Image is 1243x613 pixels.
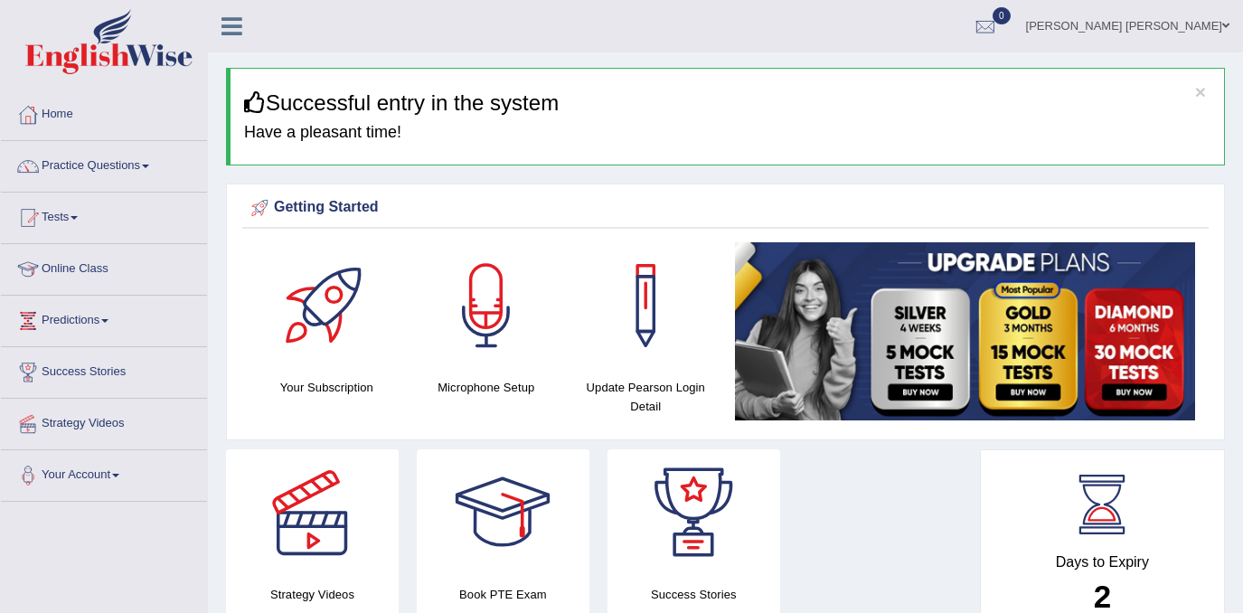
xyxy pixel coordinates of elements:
h4: Days to Expiry [1001,554,1204,571]
a: Strategy Videos [1,399,207,444]
a: Home [1,90,207,135]
h3: Successful entry in the system [244,91,1210,115]
h4: Strategy Videos [226,585,399,604]
a: Practice Questions [1,141,207,186]
a: Tests [1,193,207,238]
a: Online Class [1,244,207,289]
h4: Update Pearson Login Detail [575,378,717,416]
a: Your Account [1,450,207,495]
h4: Microphone Setup [416,378,558,397]
h4: Success Stories [607,585,780,604]
h4: Book PTE Exam [417,585,589,604]
button: × [1195,82,1206,101]
h4: Have a pleasant time! [244,124,1210,142]
h4: Your Subscription [256,378,398,397]
a: Predictions [1,296,207,341]
span: 0 [993,7,1011,24]
img: small5.jpg [735,242,1196,420]
div: Getting Started [247,194,1204,222]
a: Success Stories [1,347,207,392]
